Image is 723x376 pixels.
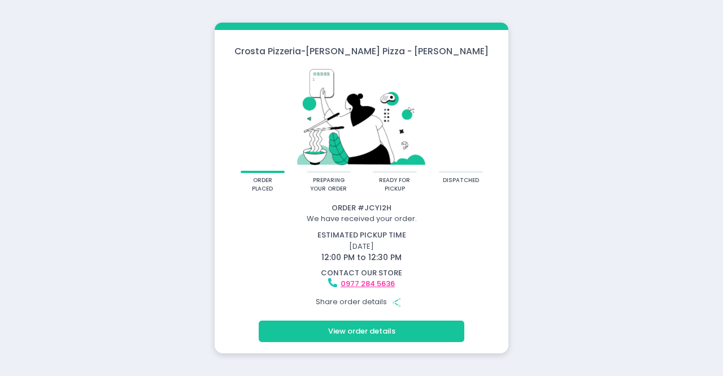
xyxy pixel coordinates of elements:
div: Order # JCYI2H [216,202,507,214]
div: contact our store [216,267,507,279]
div: preparing your order [310,176,347,193]
a: 0977 284 5636 [341,278,395,289]
div: [DATE] [210,230,514,263]
div: ready for pickup [376,176,413,193]
div: Crosta Pizzeria - [PERSON_NAME] Pizza - [PERSON_NAME] [215,45,508,58]
div: order placed [244,176,281,193]
div: Share order details [216,291,507,313]
button: View order details [259,321,464,342]
div: estimated pickup time [216,230,507,241]
div: dispatched [443,176,479,185]
img: talkie [229,65,494,170]
span: 12:00 PM to 12:30 PM [321,252,402,263]
div: We have received your order. [216,213,507,224]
